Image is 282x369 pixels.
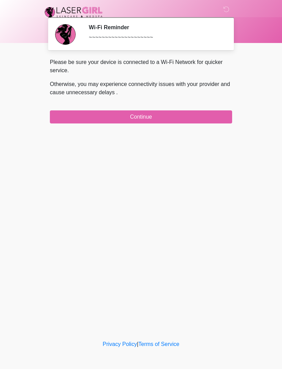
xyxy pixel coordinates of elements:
[89,24,222,31] h2: Wi-Fi Reminder
[103,341,137,347] a: Privacy Policy
[43,5,104,19] img: Laser Girl Med Spa LLC Logo
[50,80,232,97] p: Otherwise, you may experience connectivity issues with your provider and cause unnecessary delays .
[50,58,232,75] p: Please be sure your device is connected to a Wi-Fi Network for quicker service.
[55,24,76,45] img: Agent Avatar
[137,341,138,347] a: |
[50,110,232,123] button: Continue
[89,33,222,42] div: ~~~~~~~~~~~~~~~~~~~~
[138,341,179,347] a: Terms of Service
